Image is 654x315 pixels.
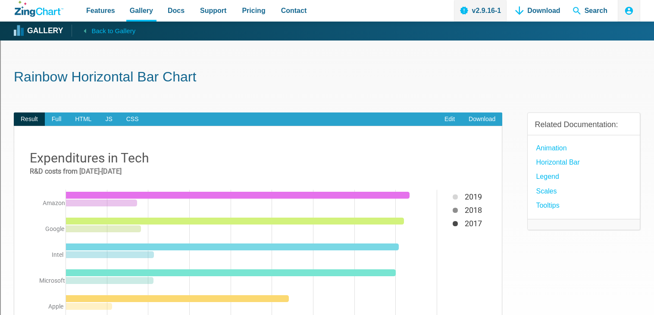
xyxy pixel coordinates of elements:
[242,5,265,16] span: Pricing
[15,25,63,37] a: Gallery
[130,5,153,16] span: Gallery
[15,1,63,17] a: ZingChart Logo. Click to return to the homepage
[86,5,115,16] span: Features
[168,5,185,16] span: Docs
[200,5,226,16] span: Support
[91,25,135,37] span: Back to Gallery
[281,5,307,16] span: Contact
[72,25,135,37] a: Back to Gallery
[27,27,63,35] strong: Gallery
